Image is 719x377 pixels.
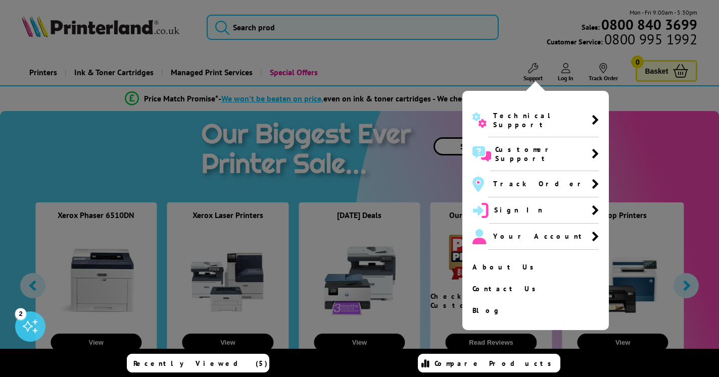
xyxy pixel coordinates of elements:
[472,284,599,293] a: Contact Us
[472,103,599,137] a: Technical Support
[472,262,599,272] a: About Us
[418,354,560,372] a: Compare Products
[493,179,587,188] span: Track Order
[494,205,543,214] span: Sign In
[472,171,599,197] a: Track Order
[435,359,557,368] span: Compare Products
[472,197,599,224] a: Sign In
[493,232,586,241] span: Your Account
[472,137,599,171] a: Customer Support
[472,224,599,250] a: Your Account
[127,354,269,372] a: Recently Viewed (5)
[15,308,26,319] div: 2
[133,359,268,368] span: Recently Viewed (5)
[493,111,592,129] span: Technical Support
[495,145,592,163] span: Customer Support
[472,306,599,315] a: Blog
